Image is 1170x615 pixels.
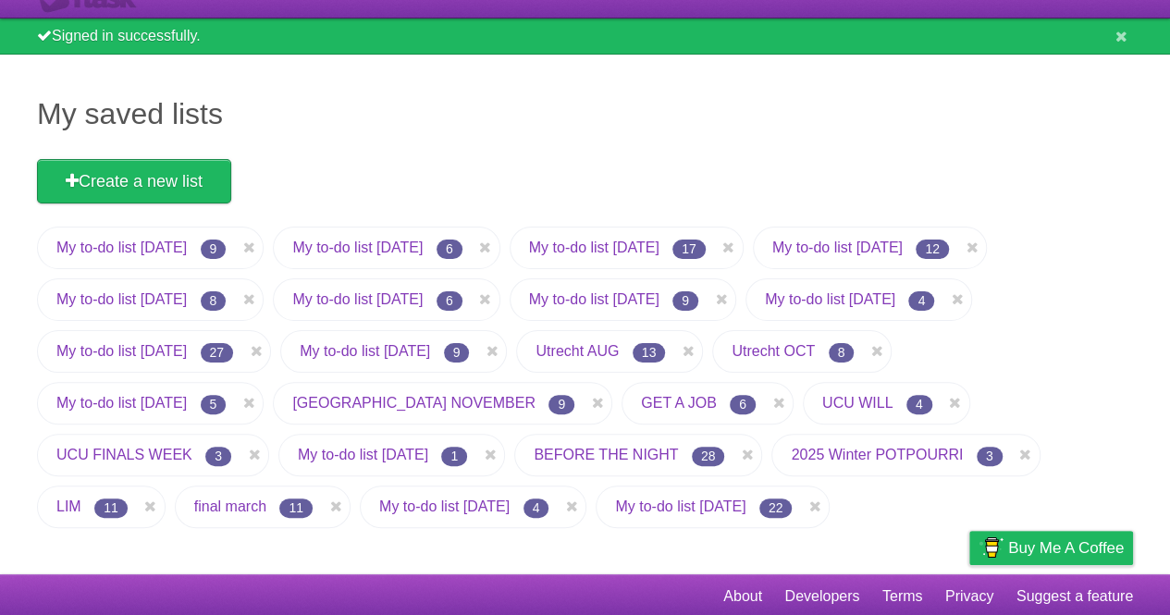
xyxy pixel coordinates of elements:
[534,447,678,462] a: BEFORE THE NIGHT
[672,240,706,259] span: 17
[723,579,762,614] a: About
[548,395,574,414] span: 9
[906,395,932,414] span: 4
[784,579,859,614] a: Developers
[829,343,855,363] span: 8
[437,291,462,311] span: 6
[908,291,934,311] span: 4
[822,395,893,411] a: UCU WILL
[444,343,470,363] span: 9
[300,343,430,359] a: My to-do list [DATE]
[37,159,231,203] a: Create a new list
[772,240,903,255] a: My to-do list [DATE]
[437,240,462,259] span: 6
[759,498,793,518] span: 22
[56,343,187,359] a: My to-do list [DATE]
[969,531,1133,565] a: Buy me a coffee
[379,498,510,514] a: My to-do list [DATE]
[1008,532,1124,564] span: Buy me a coffee
[529,291,659,307] a: My to-do list [DATE]
[692,447,725,466] span: 28
[56,240,187,255] a: My to-do list [DATE]
[201,395,227,414] span: 5
[945,579,993,614] a: Privacy
[641,395,717,411] a: GET A JOB
[916,240,949,259] span: 12
[205,447,231,466] span: 3
[201,240,227,259] span: 9
[56,291,187,307] a: My to-do list [DATE]
[732,343,815,359] a: Utrecht OCT
[441,447,467,466] span: 1
[292,395,536,411] a: [GEOGRAPHIC_DATA] NOVEMBER
[536,343,619,359] a: Utrecht AUG
[37,92,1133,136] h1: My saved lists
[292,291,423,307] a: My to-do list [DATE]
[523,498,549,518] span: 4
[529,240,659,255] a: My to-do list [DATE]
[94,498,128,518] span: 11
[298,447,428,462] a: My to-do list [DATE]
[194,498,266,514] a: final march
[979,532,1004,563] img: Buy me a coffee
[615,498,745,514] a: My to-do list [DATE]
[633,343,666,363] span: 13
[56,447,192,462] a: UCU FINALS WEEK
[201,343,234,363] span: 27
[56,395,187,411] a: My to-do list [DATE]
[56,498,81,514] a: LIM
[882,579,923,614] a: Terms
[730,395,756,414] span: 6
[977,447,1003,466] span: 3
[1016,579,1133,614] a: Suggest a feature
[791,447,963,462] a: 2025 Winter POTPOURRI
[201,291,227,311] span: 8
[765,291,895,307] a: My to-do list [DATE]
[292,240,423,255] a: My to-do list [DATE]
[279,498,313,518] span: 11
[672,291,698,311] span: 9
